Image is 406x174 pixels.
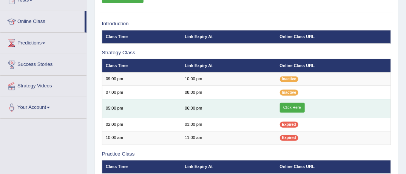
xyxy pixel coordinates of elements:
span: Inactive [280,90,299,95]
th: Class Time [102,160,181,174]
th: Online Class URL [276,160,391,174]
h3: Practice Class [102,151,391,157]
a: Your Account [0,97,86,116]
th: Link Expiry At [181,59,276,72]
th: Online Class URL [276,30,391,43]
td: 08:00 pm [181,86,276,99]
th: Class Time [102,30,181,43]
th: Online Class URL [276,59,391,72]
h3: Strategy Class [102,50,391,56]
a: Online Class [0,11,85,30]
h3: Introduction [102,21,391,27]
th: Class Time [102,59,181,72]
td: 10:00 am [102,131,181,145]
td: 06:00 pm [181,99,276,118]
td: 10:00 pm [181,72,276,85]
td: 11:00 am [181,131,276,145]
span: Expired [280,122,298,127]
th: Link Expiry At [181,30,276,43]
a: Strategy Videos [0,76,86,95]
a: Predictions [0,33,86,52]
td: 07:00 pm [102,86,181,99]
span: Expired [280,135,298,141]
td: 02:00 pm [102,118,181,131]
td: 05:00 pm [102,99,181,118]
th: Link Expiry At [181,160,276,174]
td: 09:00 pm [102,72,181,85]
a: Success Stories [0,54,86,73]
a: Click Here [280,103,305,113]
span: Inactive [280,76,299,82]
td: 03:00 pm [181,118,276,131]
